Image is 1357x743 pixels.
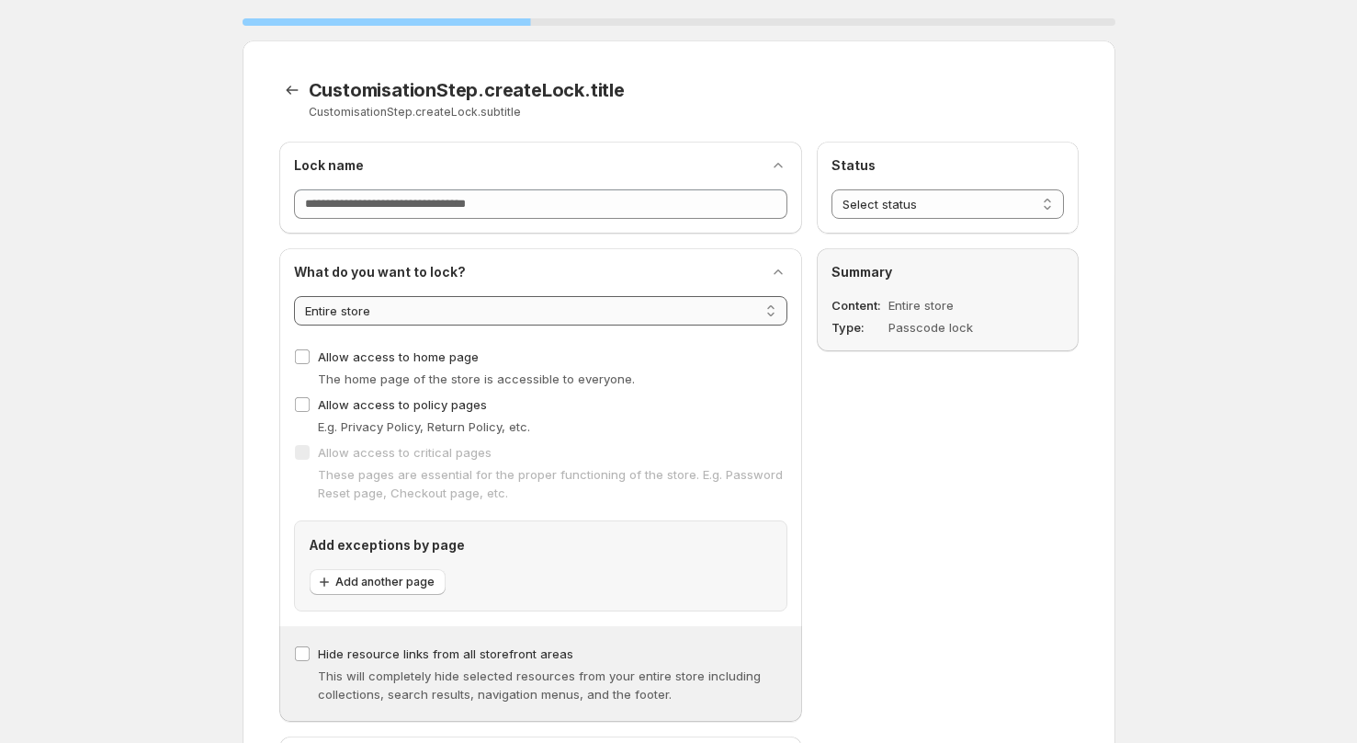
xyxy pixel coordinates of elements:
h2: Add exceptions by page [310,536,772,554]
dt: Type : [831,318,885,337]
span: The home page of the store is accessible to everyone. [318,371,635,386]
span: Allow access to policy pages [318,397,487,412]
h2: Status [831,156,1064,175]
span: These pages are essential for the proper functioning of the store. E.g. Password Reset page, Chec... [318,467,783,500]
span: Add another page [335,575,435,589]
h2: Lock name [294,156,364,175]
span: Hide resource links from all storefront areas [318,646,573,661]
button: Add another page [310,569,446,595]
p: CustomisationStep.createLock.subtitle [309,105,848,120]
dd: Entire store [888,296,1016,314]
span: E.g. Privacy Policy, Return Policy, etc. [318,419,530,434]
h2: What do you want to lock? [294,263,466,281]
dd: Passcode lock [888,318,1016,337]
button: CustomisationStep.backToTemplates [279,77,305,103]
h2: Summary [831,263,1064,281]
span: Allow access to home page [318,349,479,364]
span: CustomisationStep.createLock.title [309,79,625,101]
span: This will completely hide selected resources from your entire store including collections, search... [318,669,761,702]
dt: Content : [831,296,885,314]
span: Allow access to critical pages [318,445,492,460]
